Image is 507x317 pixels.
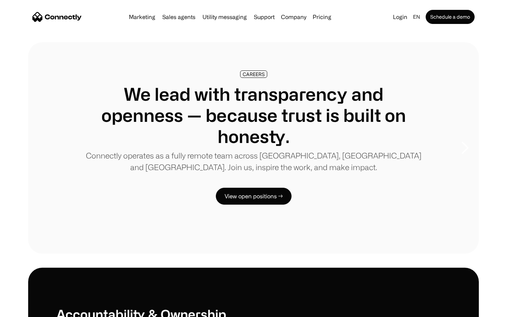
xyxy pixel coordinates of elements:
div: Company [279,12,308,22]
div: carousel [28,42,479,254]
a: View open positions → [216,188,292,205]
a: Pricing [310,14,334,20]
a: Support [251,14,277,20]
a: Marketing [126,14,158,20]
p: Connectly operates as a fully remote team across [GEOGRAPHIC_DATA], [GEOGRAPHIC_DATA] and [GEOGRA... [84,150,423,173]
a: home [32,12,82,22]
div: en [410,12,424,22]
div: next slide [451,113,479,183]
a: Sales agents [159,14,198,20]
aside: Language selected: English [7,304,42,315]
div: 1 of 8 [28,42,479,254]
a: Login [390,12,410,22]
a: Schedule a demo [426,10,475,24]
div: Company [281,12,306,22]
a: Utility messaging [200,14,250,20]
h1: We lead with transparency and openness — because trust is built on honesty. [84,83,423,147]
div: CAREERS [243,72,265,77]
div: en [413,12,420,22]
ul: Language list [14,305,42,315]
